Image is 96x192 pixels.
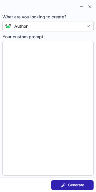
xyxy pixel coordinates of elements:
span: What are you looking to create? [2,14,94,20]
span: Your custom prompt [2,34,94,40]
textarea: Your custom prompt [2,41,94,176]
img: Connie from ContactOut [3,24,11,29]
span: Generate [68,183,84,187]
button: Generate [51,180,94,190]
div: Author [14,23,28,29]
